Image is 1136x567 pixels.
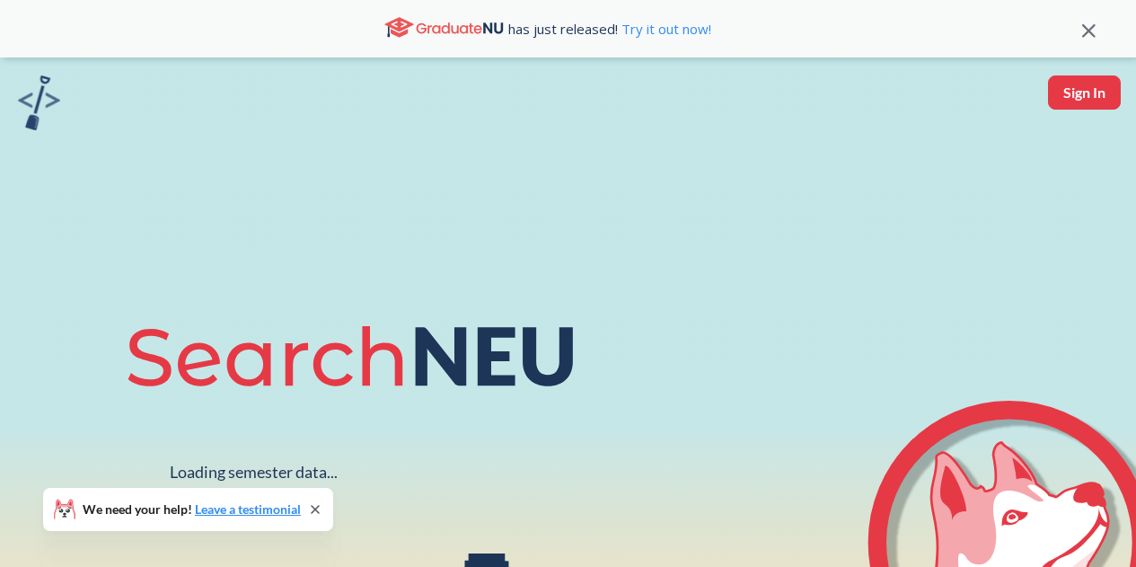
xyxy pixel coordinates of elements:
a: Leave a testimonial [195,501,301,517]
div: Loading semester data... [170,462,338,483]
span: We need your help! [83,503,301,516]
a: Try it out now! [618,20,711,38]
img: sandbox logo [18,75,60,130]
a: sandbox logo [18,75,60,136]
span: has just released! [508,19,711,39]
button: Sign In [1048,75,1121,110]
